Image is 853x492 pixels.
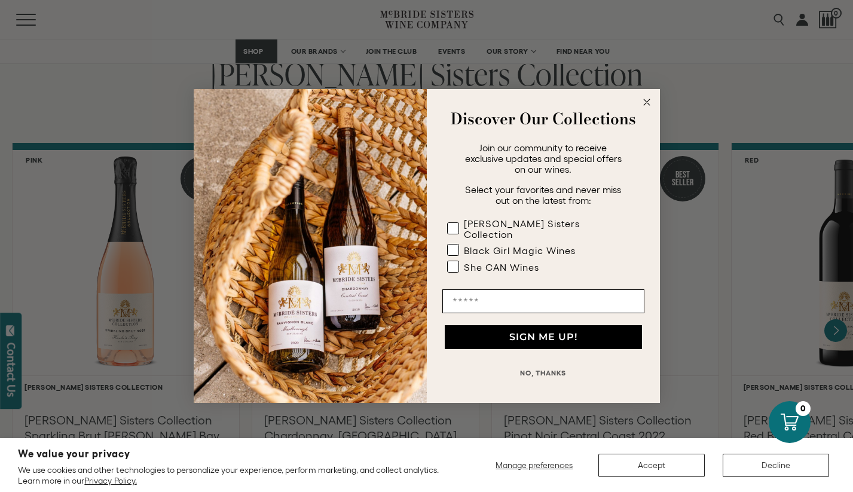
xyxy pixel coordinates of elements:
h2: We value your privacy [18,449,448,459]
div: 0 [796,401,811,416]
button: Decline [723,454,829,477]
a: Privacy Policy. [84,476,136,485]
input: Email [442,289,644,313]
p: We use cookies and other technologies to personalize your experience, perform marketing, and coll... [18,465,448,486]
span: Manage preferences [496,460,573,470]
strong: Discover Our Collections [451,107,636,130]
button: NO, THANKS [442,361,644,385]
button: Close dialog [640,95,654,109]
span: Join our community to receive exclusive updates and special offers on our wines. [465,142,622,175]
button: SIGN ME UP! [445,325,642,349]
div: She CAN Wines [464,262,539,273]
button: Accept [598,454,705,477]
img: 42653730-7e35-4af7-a99d-12bf478283cf.jpeg [194,89,427,403]
button: Manage preferences [488,454,580,477]
span: Select your favorites and never miss out on the latest from: [465,184,621,206]
div: Black Girl Magic Wines [464,245,576,256]
div: [PERSON_NAME] Sisters Collection [464,218,620,240]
